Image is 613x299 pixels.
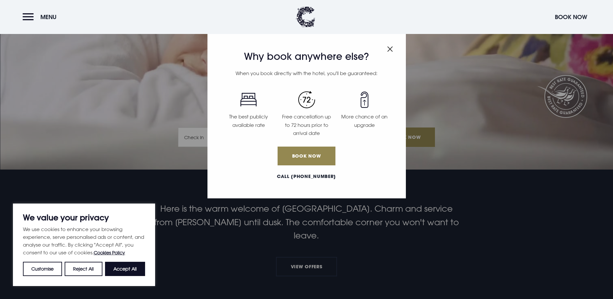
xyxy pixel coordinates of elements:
[219,173,393,180] a: Call [PHONE_NUMBER]
[552,10,590,24] button: Book Now
[278,147,335,165] a: Book Now
[65,262,102,276] button: Reject All
[339,113,389,129] p: More chance of an upgrade
[23,225,145,257] p: We use cookies to enhance your browsing experience, serve personalised ads or content, and analys...
[23,262,62,276] button: Customise
[94,250,125,255] a: Cookies Policy
[219,69,393,78] p: When you book directly with the hotel, you'll be guaranteed:
[281,113,332,138] p: Free cancellation up to 72 hours prior to arrival date
[219,51,393,62] h3: Why book anywhere else?
[23,10,60,24] button: Menu
[223,113,273,129] p: The best publicly available rate
[387,43,393,53] button: Close modal
[40,13,57,21] span: Menu
[23,214,145,221] p: We value your privacy
[296,6,315,28] img: Clandeboye Lodge
[105,262,145,276] button: Accept All
[13,204,155,286] div: We value your privacy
